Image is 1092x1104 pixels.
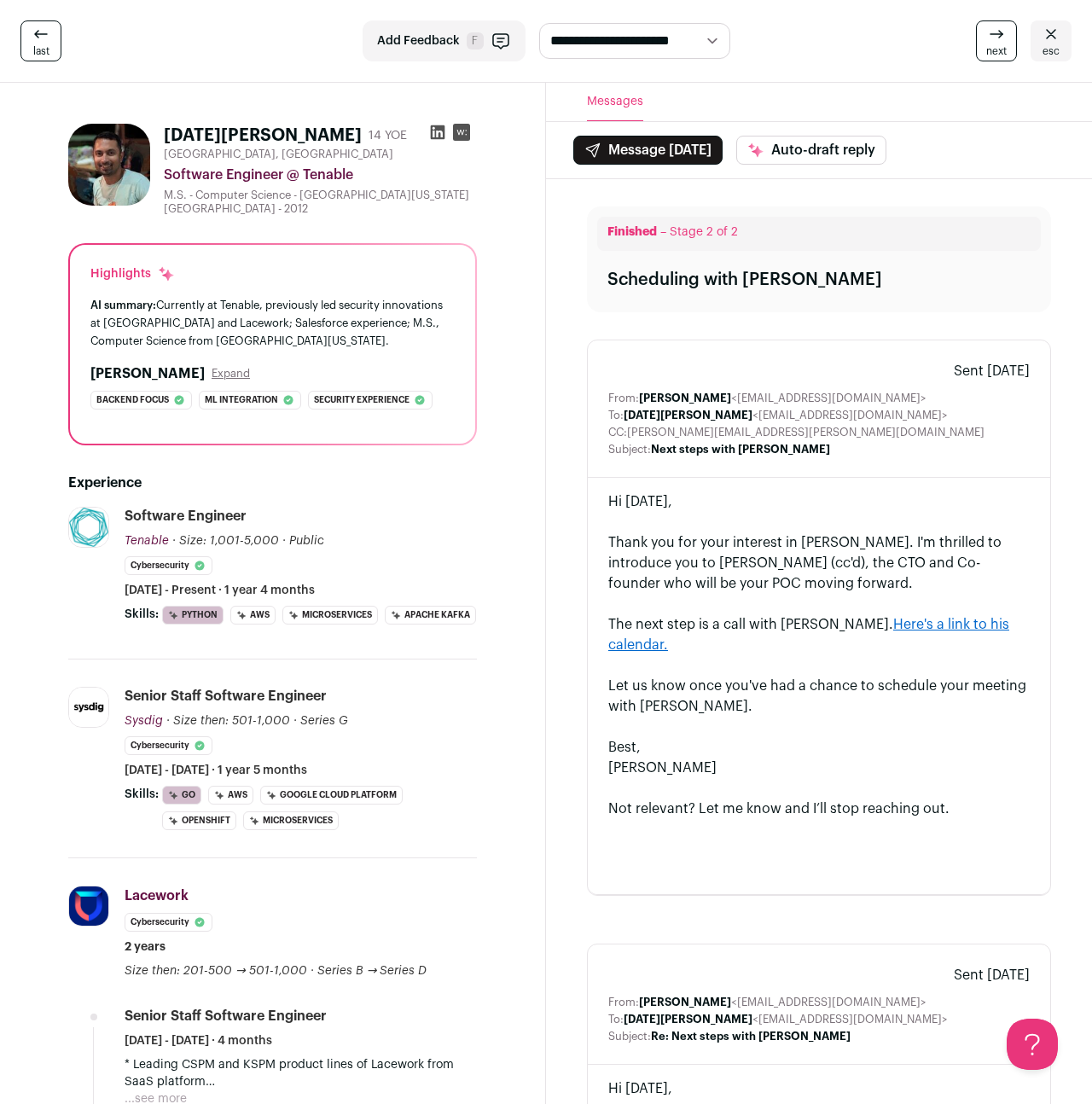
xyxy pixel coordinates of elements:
button: Auto-draft reply [736,136,886,165]
dt: From: [608,392,639,405]
a: esc [1031,20,1072,61]
div: Let us know once you've had a chance to schedule your meeting with [PERSON_NAME]. [608,676,1030,717]
span: Finished [607,226,657,238]
li: Cybersecurity [125,913,212,932]
img: 039d507a78852b3fa745c49f93e8587404927bceaf8128b45615138fad802a54.jpg [69,508,108,547]
span: Series G [300,715,348,727]
span: Security experience [314,392,409,409]
span: Ml integration [205,392,278,409]
span: Tenable [125,535,169,547]
h2: [PERSON_NAME] [90,363,205,384]
img: 39a29334dcd89192f7a3600d05b5c01c2f3044a7fb44a0f5e36ad77de6e4318e.jpg [69,688,108,727]
span: AI summary: [90,299,156,311]
button: Message [DATE] [573,136,723,165]
li: OpenShift [162,811,236,830]
span: Lacework [125,889,189,903]
div: Hi [DATE], [608,491,1030,512]
span: Backend focus [96,392,169,409]
span: F [467,32,484,49]
h2: Experience [68,473,477,493]
div: Thank you for your interest in [PERSON_NAME]. I'm thrilled to introduce you to [PERSON_NAME] (cc'... [608,532,1030,594]
span: · Size then: 501-1,000 [166,715,290,727]
span: Series B → Series D [317,965,427,977]
dt: From: [608,996,639,1009]
div: Senior Staff Software Engineer [125,1007,327,1026]
li: AWS [230,606,276,625]
div: Not relevant? Let me know and I’ll stop reaching out. [608,799,1030,819]
div: Currently at Tenable, previously led security innovations at [GEOGRAPHIC_DATA] and Lacework; Sale... [90,296,455,350]
span: 2 years [125,938,166,956]
span: Skills: [125,786,159,803]
dd: [PERSON_NAME][EMAIL_ADDRESS][PERSON_NAME][DOMAIN_NAME] [627,426,985,439]
span: next [986,44,1007,58]
dt: Subject: [608,443,651,456]
div: Highlights [90,265,175,282]
b: [DATE][PERSON_NAME] [624,410,752,421]
dd: <[EMAIL_ADDRESS][DOMAIN_NAME]> [624,409,948,422]
p: * Leading CSPM and KSPM product lines of Lacework from SaaS platform [125,1056,477,1090]
dt: To: [608,409,624,422]
iframe: Help Scout Beacon - Open [1007,1019,1058,1070]
dt: Subject: [608,1030,651,1043]
div: 14 YOE [369,127,407,144]
div: The next step is a call with [PERSON_NAME]. [608,614,1030,655]
span: · Size: 1,001-5,000 [172,535,279,547]
button: Messages [587,83,643,121]
li: Go [162,786,201,805]
div: M.S. - Computer Science - [GEOGRAPHIC_DATA][US_STATE] [GEOGRAPHIC_DATA] - 2012 [164,189,477,216]
a: last [20,20,61,61]
span: [DATE] - [DATE] · 4 months [125,1032,272,1049]
li: Google Cloud Platform [260,786,403,805]
div: Senior Staff Software Engineer [125,687,327,706]
dd: <[EMAIL_ADDRESS][DOMAIN_NAME]> [624,1013,948,1026]
div: Scheduling with [PERSON_NAME] [607,268,882,292]
div: Software Engineer [125,507,247,526]
span: Sent [DATE] [954,965,1030,985]
span: Skills: [125,606,159,623]
li: AWS [208,786,253,805]
li: Python [162,606,224,625]
b: Re: Next steps with [PERSON_NAME] [651,1031,851,1042]
h1: [DATE][PERSON_NAME] [164,124,362,148]
span: esc [1043,44,1060,58]
button: Expand [212,367,250,381]
span: · [293,712,297,729]
dt: CC: [608,426,627,439]
li: Apache Kafka [385,606,476,625]
b: Next steps with [PERSON_NAME] [651,444,830,455]
span: last [33,44,49,58]
span: Sent [DATE] [954,361,1030,381]
span: [DATE] - Present · 1 year 4 months [125,582,315,599]
span: · [311,962,314,979]
span: · [282,532,286,549]
div: Software Engineer @ Tenable [164,165,477,185]
span: Add Feedback [377,32,460,49]
span: – [660,226,666,238]
div: [PERSON_NAME] [608,758,1030,778]
a: next [976,20,1017,61]
li: Microservices [243,811,339,830]
li: Microservices [282,606,378,625]
li: Cybersecurity [125,556,212,575]
div: Best, [608,737,1030,758]
span: Sysdig [125,715,163,727]
b: [DATE][PERSON_NAME] [624,1014,752,1025]
li: Cybersecurity [125,736,212,755]
b: [PERSON_NAME] [639,392,731,404]
span: Stage 2 of 2 [670,226,738,238]
span: [DATE] - [DATE] · 1 year 5 months [125,762,307,779]
span: Size then: 201-500 → 501-1,000 [125,965,307,977]
button: Add Feedback F [363,20,526,61]
div: Hi [DATE], [608,1078,1030,1099]
dd: <[EMAIL_ADDRESS][DOMAIN_NAME]> [639,392,926,405]
img: bb80512c17c709f8af28756ae1d98a7379ba0cdb4f1a1584ad335516cf78a66b.jpg [69,886,108,926]
dd: <[EMAIL_ADDRESS][DOMAIN_NAME]> [639,996,926,1009]
span: [GEOGRAPHIC_DATA], [GEOGRAPHIC_DATA] [164,148,393,161]
dt: To: [608,1013,624,1026]
img: f234526c1225d4f0e3fbc8711886b1047ed6a7449971770e647ebc2d1e7979b5 [68,124,150,206]
b: [PERSON_NAME] [639,997,731,1008]
span: Public [289,535,324,547]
